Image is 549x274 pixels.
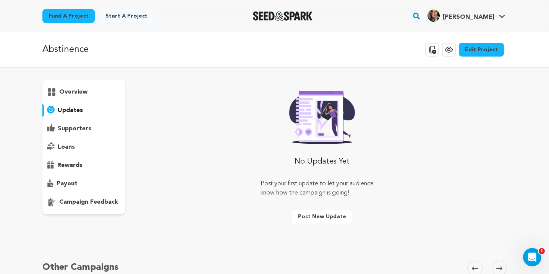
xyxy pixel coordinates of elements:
button: rewards [42,159,126,172]
a: Start a project [99,9,154,23]
iframe: Intercom live chat [523,248,541,266]
a: Edit Project [459,43,504,57]
a: Elena O.'s Profile [426,8,507,22]
span: [PERSON_NAME] [443,14,494,20]
p: supporters [58,124,91,133]
p: No Updates Yet [295,156,350,167]
p: campaign feedback [59,198,118,207]
img: f052ce8983f70641.jpg [428,10,440,22]
p: Post your first update to let your audience know how the campaign is going! [261,179,384,198]
div: Elena O.'s Profile [428,10,494,22]
a: Fund a project [42,9,95,23]
p: payout [57,179,78,188]
p: Abstinence [42,43,89,57]
button: overview [42,86,126,98]
p: updates [58,106,83,115]
button: payout [42,178,126,190]
img: Seed&Spark Logo Dark Mode [253,11,313,21]
img: Seed&Spark Rafiki Image [283,86,361,144]
span: Elena O.'s Profile [426,8,507,24]
button: updates [42,104,126,117]
button: loans [42,141,126,153]
p: overview [59,88,87,97]
button: Post new update [292,210,352,224]
button: campaign feedback [42,196,126,208]
p: loans [58,143,75,152]
a: Seed&Spark Homepage [253,11,313,21]
span: 1 [539,248,545,254]
p: rewards [57,161,83,170]
button: supporters [42,123,126,135]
